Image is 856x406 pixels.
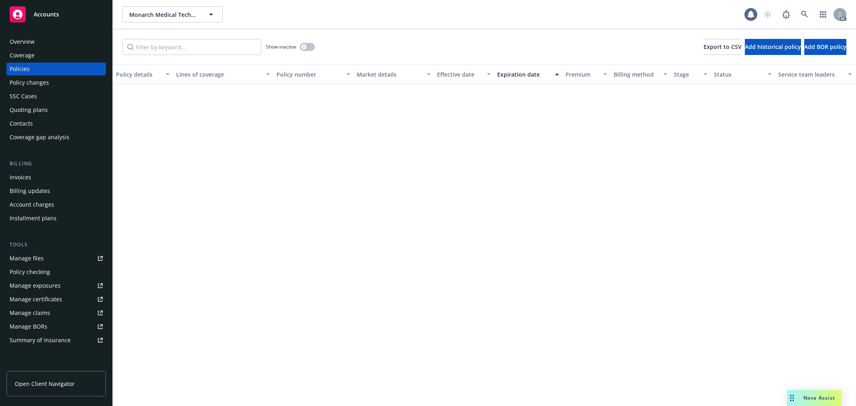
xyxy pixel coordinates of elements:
div: Billing updates [10,185,50,197]
div: SSC Cases [10,90,37,103]
div: Tools [6,241,106,249]
span: Add BOR policy [804,43,846,51]
a: Invoices [6,171,106,184]
a: Manage files [6,252,106,265]
button: Lines of coverage [173,65,273,84]
div: Policies [10,63,30,75]
div: Overview [10,35,35,48]
div: Stage [674,70,699,79]
a: Manage certificates [6,293,106,306]
a: Report a Bug [778,6,794,22]
div: Billing [6,160,106,168]
div: Manage BORs [10,320,47,333]
span: Add historical policy [745,43,801,51]
div: Installment plans [10,212,57,225]
div: Manage claims [10,307,50,319]
button: Add BOR policy [804,39,846,55]
div: Status [714,70,763,79]
button: Policy number [273,65,354,84]
a: Start snowing [760,6,776,22]
a: Contacts [6,117,106,130]
button: Effective date [434,65,494,84]
div: Summary of insurance [10,334,71,347]
div: Manage files [10,252,44,265]
a: Manage BORs [6,320,106,333]
button: Policy details [113,65,173,84]
div: Policy checking [10,266,50,278]
div: Drag to move [787,390,797,406]
div: Expiration date [497,70,550,79]
a: Manage claims [6,307,106,319]
div: Account charges [10,198,54,211]
a: Switch app [815,6,831,22]
div: Lines of coverage [176,70,261,79]
button: Service team leaders [775,65,855,84]
div: Invoices [10,171,31,184]
a: Quoting plans [6,104,106,116]
div: Analytics hub [6,363,106,371]
button: Add historical policy [745,39,801,55]
button: Premium [562,65,610,84]
button: Expiration date [494,65,562,84]
div: Policy details [116,70,161,79]
a: Coverage [6,49,106,62]
button: Monarch Medical Technologies, LLC [122,6,223,22]
a: Policy changes [6,76,106,89]
button: Market details [354,65,434,84]
div: Service team leaders [778,70,843,79]
a: Summary of insurance [6,334,106,347]
a: Installment plans [6,212,106,225]
div: Manage certificates [10,293,62,306]
div: Manage exposures [10,279,61,292]
a: Manage exposures [6,279,106,292]
span: Open Client Navigator [15,380,75,388]
span: Monarch Medical Technologies, LLC [129,10,199,19]
button: Export to CSV [704,39,742,55]
a: Search [797,6,813,22]
a: Overview [6,35,106,48]
div: Quoting plans [10,104,48,116]
a: Policy checking [6,266,106,278]
span: Nova Assist [803,394,835,401]
a: SSC Cases [6,90,106,103]
div: Policy number [277,70,342,79]
div: Policy changes [10,76,49,89]
button: Billing method [610,65,671,84]
div: Effective date [437,70,482,79]
button: Status [711,65,775,84]
a: Policies [6,63,106,75]
a: Billing updates [6,185,106,197]
span: Show inactive [266,43,297,50]
input: Filter by keyword... [122,39,261,55]
div: Market details [357,70,422,79]
div: Premium [565,70,598,79]
a: Account charges [6,198,106,211]
a: Coverage gap analysis [6,131,106,144]
span: Accounts [34,11,59,18]
div: Coverage [10,49,35,62]
div: Coverage gap analysis [10,131,69,144]
div: Billing method [614,70,659,79]
div: Contacts [10,117,33,130]
button: Stage [671,65,711,84]
a: Accounts [6,3,106,26]
button: Nova Assist [787,390,842,406]
span: Export to CSV [704,43,742,51]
